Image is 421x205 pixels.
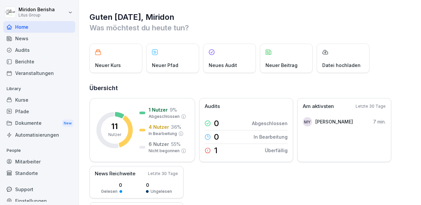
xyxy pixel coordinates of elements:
[18,13,55,17] p: Litus Group
[3,33,75,44] a: News
[3,117,75,129] div: Dokumente
[214,147,218,154] p: 1
[3,94,75,106] a: Kurse
[149,141,169,148] p: 6 Nutzer
[214,133,219,141] p: 0
[322,62,361,69] p: Datei hochladen
[111,122,118,130] p: 11
[149,114,180,120] p: Abgeschlossen
[108,132,121,138] p: Nutzer
[3,106,75,117] a: Pfade
[205,103,220,110] p: Audits
[101,188,118,194] p: Gelesen
[171,141,181,148] p: 55 %
[151,188,172,194] p: Ungelesen
[252,120,288,127] p: Abgeschlossen
[3,56,75,67] a: Berichte
[303,117,312,126] div: MY
[149,148,180,154] p: Nicht begonnen
[95,170,135,178] p: News Reichweite
[214,120,219,127] p: 0
[149,123,169,130] p: 4 Nutzer
[3,167,75,179] a: Standorte
[265,62,298,69] p: Neuer Beitrag
[3,67,75,79] a: Veranstaltungen
[3,84,75,94] p: Library
[148,171,178,177] p: Letzte 30 Tage
[149,131,177,137] p: In Bearbeitung
[171,123,181,130] p: 36 %
[101,182,122,188] p: 0
[152,62,178,69] p: Neuer Pfad
[149,106,168,113] p: 1 Nutzer
[95,62,121,69] p: Neuer Kurs
[3,21,75,33] a: Home
[170,106,177,113] p: 9 %
[62,120,73,127] div: New
[3,44,75,56] a: Audits
[265,147,288,154] p: Überfällig
[89,84,411,93] h2: Übersicht
[146,182,172,188] p: 0
[18,7,55,13] p: Miridon Berisha
[89,22,411,33] p: Was möchtest du heute tun?
[303,103,334,110] p: Am aktivsten
[315,118,353,125] p: [PERSON_NAME]
[3,184,75,195] div: Support
[3,145,75,156] p: People
[373,118,386,125] p: 7 min.
[254,133,288,140] p: In Bearbeitung
[3,117,75,129] a: DokumenteNew
[3,156,75,167] a: Mitarbeiter
[3,129,75,141] a: Automatisierungen
[356,103,386,109] p: Letzte 30 Tage
[89,12,411,22] h1: Guten [DATE], Miridon
[209,62,237,69] p: Neues Audit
